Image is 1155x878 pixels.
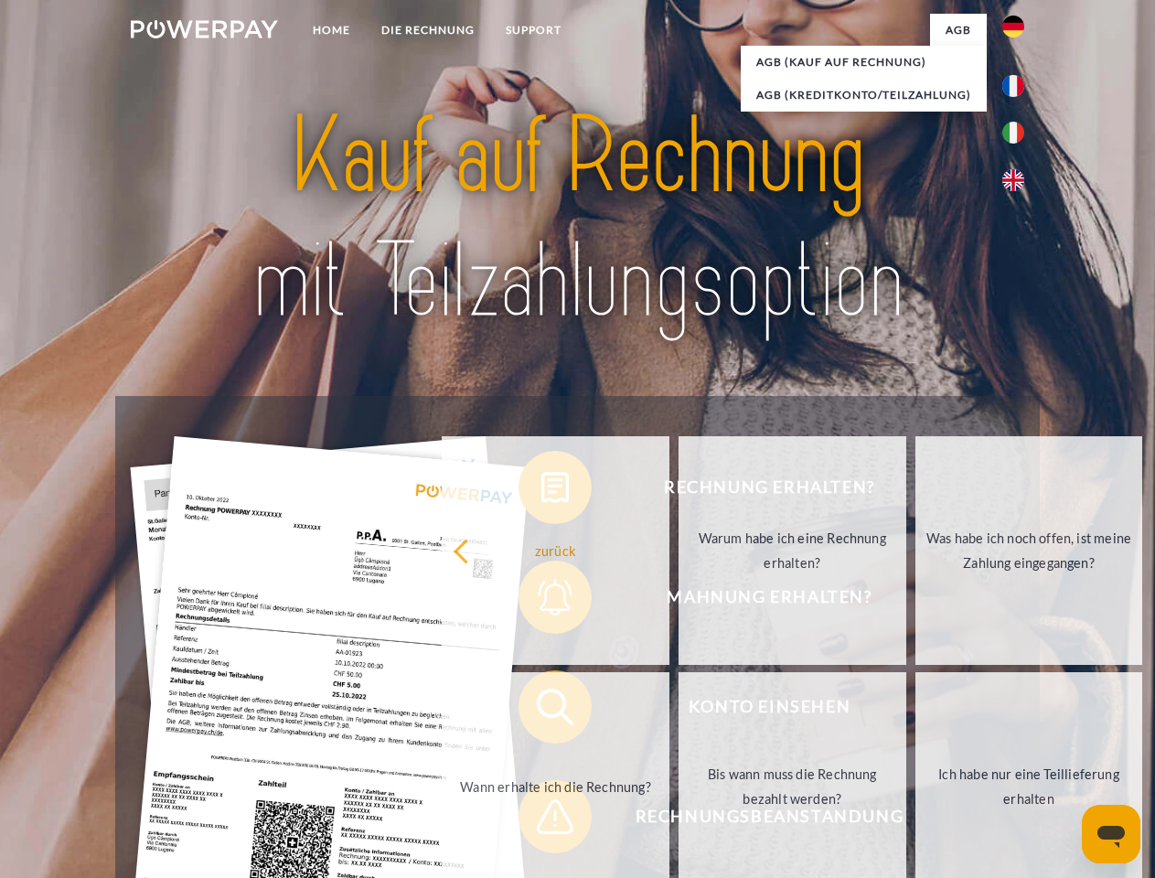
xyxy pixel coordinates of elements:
[1002,16,1024,37] img: de
[926,526,1132,575] div: Was habe ich noch offen, ist meine Zahlung eingegangen?
[926,762,1132,811] div: Ich habe nur eine Teillieferung erhalten
[930,14,987,47] a: agb
[453,538,658,562] div: zurück
[915,436,1143,665] a: Was habe ich noch offen, ist meine Zahlung eingegangen?
[741,46,987,79] a: AGB (Kauf auf Rechnung)
[297,14,366,47] a: Home
[366,14,490,47] a: DIE RECHNUNG
[1082,805,1140,863] iframe: Schaltfläche zum Öffnen des Messaging-Fensters
[175,88,980,350] img: title-powerpay_de.svg
[490,14,577,47] a: SUPPORT
[690,762,895,811] div: Bis wann muss die Rechnung bezahlt werden?
[1002,122,1024,144] img: it
[1002,169,1024,191] img: en
[690,526,895,575] div: Warum habe ich eine Rechnung erhalten?
[741,79,987,112] a: AGB (Kreditkonto/Teilzahlung)
[1002,75,1024,97] img: fr
[131,20,278,38] img: logo-powerpay-white.svg
[453,774,658,798] div: Wann erhalte ich die Rechnung?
